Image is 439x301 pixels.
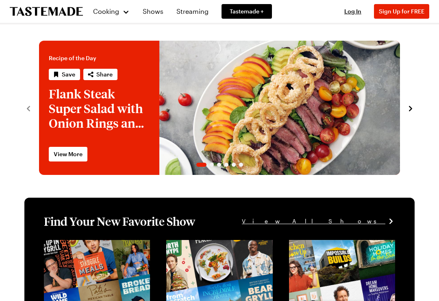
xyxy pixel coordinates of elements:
[54,150,83,158] span: View More
[230,7,264,15] span: Tastemade +
[93,7,119,15] span: Cooking
[239,163,243,167] span: Go to slide 6
[196,163,206,167] span: Go to slide 1
[44,214,195,229] h1: Find Your New Favorite Show
[49,69,80,80] button: Save recipe
[210,163,214,167] span: Go to slide 2
[44,241,130,258] a: View full content for [object Object]
[337,7,369,15] button: Log In
[166,241,252,258] a: View full content for [object Object]
[222,4,272,19] a: Tastemade +
[93,2,130,21] button: Cooking
[96,70,113,79] span: Share
[344,8,361,15] span: Log In
[379,8,424,15] span: Sign Up for FREE
[217,163,221,167] span: Go to slide 3
[242,217,395,226] a: View All Shows
[224,163,228,167] span: Go to slide 4
[374,4,429,19] button: Sign Up for FREE
[289,241,375,258] a: View full content for [object Object]
[62,70,75,79] span: Save
[232,163,236,167] span: Go to slide 5
[406,103,415,113] button: navigate to next item
[39,41,400,175] div: 1 / 6
[10,7,83,16] a: To Tastemade Home Page
[49,147,87,161] a: View More
[83,69,117,80] button: Share
[24,103,33,113] button: navigate to previous item
[242,217,385,226] span: View All Shows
